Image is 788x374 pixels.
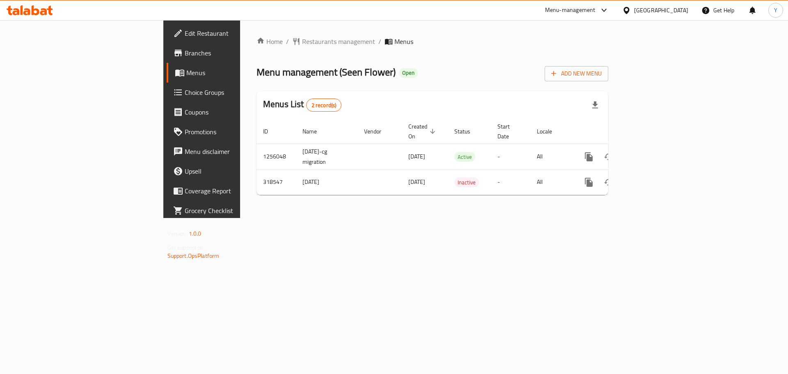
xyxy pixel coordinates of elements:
[167,63,295,83] a: Menus
[167,83,295,102] a: Choice Groups
[364,126,392,136] span: Vendor
[167,122,295,142] a: Promotions
[185,87,289,97] span: Choice Groups
[167,201,295,220] a: Grocery Checklist
[579,172,599,192] button: more
[263,126,279,136] span: ID
[579,147,599,167] button: more
[537,126,563,136] span: Locale
[774,6,777,15] span: Y
[530,144,573,170] td: All
[399,69,418,76] span: Open
[185,206,289,216] span: Grocery Checklist
[185,127,289,137] span: Promotions
[585,95,605,115] div: Export file
[454,126,481,136] span: Status
[263,98,341,112] h2: Menus List
[491,170,530,195] td: -
[296,144,357,170] td: [DATE]-cg migration
[408,122,438,141] span: Created On
[189,228,202,239] span: 1.0.0
[185,107,289,117] span: Coupons
[306,99,342,112] div: Total records count
[167,102,295,122] a: Coupons
[497,122,520,141] span: Start Date
[551,69,602,79] span: Add New Menu
[599,147,618,167] button: Change Status
[491,144,530,170] td: -
[257,63,396,81] span: Menu management ( Seen Flower )
[167,242,205,253] span: Get support on:
[185,28,289,38] span: Edit Restaurant
[167,43,295,63] a: Branches
[296,170,357,195] td: [DATE]
[573,119,664,144] th: Actions
[399,68,418,78] div: Open
[167,142,295,161] a: Menu disclaimer
[307,101,341,109] span: 2 record(s)
[185,147,289,156] span: Menu disclaimer
[454,178,479,187] span: Inactive
[634,6,688,15] div: [GEOGRAPHIC_DATA]
[394,37,413,46] span: Menus
[408,151,425,162] span: [DATE]
[167,23,295,43] a: Edit Restaurant
[378,37,381,46] li: /
[257,37,608,46] nav: breadcrumb
[185,166,289,176] span: Upsell
[545,5,596,15] div: Menu-management
[545,66,608,81] button: Add New Menu
[599,172,618,192] button: Change Status
[530,170,573,195] td: All
[167,250,220,261] a: Support.OpsPlatform
[454,152,475,162] span: Active
[292,37,375,46] a: Restaurants management
[186,68,289,78] span: Menus
[167,228,188,239] span: Version:
[454,177,479,187] div: Inactive
[185,186,289,196] span: Coverage Report
[302,126,328,136] span: Name
[257,119,664,195] table: enhanced table
[167,161,295,181] a: Upsell
[302,37,375,46] span: Restaurants management
[185,48,289,58] span: Branches
[408,177,425,187] span: [DATE]
[167,181,295,201] a: Coverage Report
